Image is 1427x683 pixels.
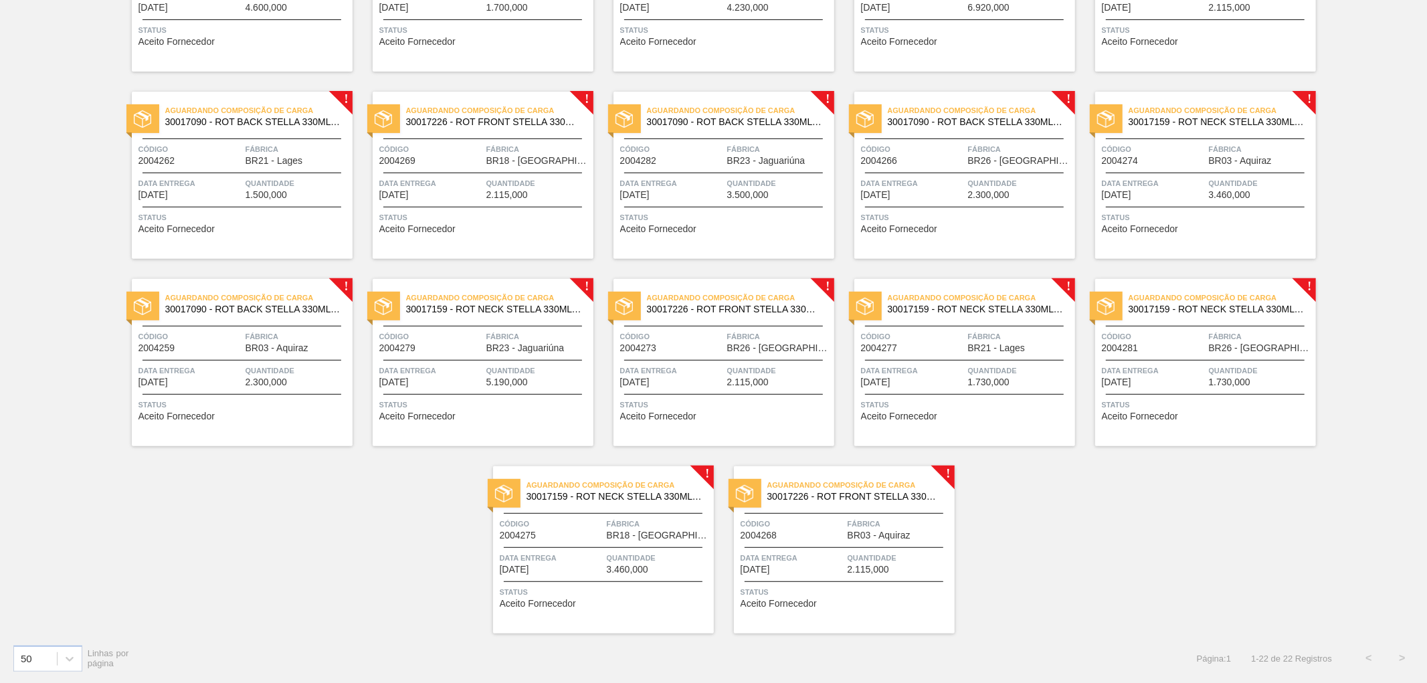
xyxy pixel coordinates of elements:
[741,599,817,609] span: Aceito Fornecedor
[861,343,898,353] span: 2004277
[138,3,168,13] span: 25/08/2025
[379,23,590,37] span: Status
[1209,364,1313,377] span: Quantidade
[1102,343,1139,353] span: 2004281
[246,156,303,166] span: BR21 - Lages
[138,23,349,37] span: Status
[1102,37,1178,47] span: Aceito Fornecedor
[861,23,1072,37] span: Status
[1102,23,1313,37] span: Status
[406,291,593,304] span: Aguardando Composição de Carga
[620,177,724,190] span: Data entrega
[165,291,353,304] span: Aguardando Composição de Carga
[1102,398,1313,411] span: Status
[473,466,714,633] a: !statusAguardando Composição de Carga30017159 - ROT NECK STELLA 330ML 429Código2004275FábricaBR18...
[134,298,151,315] img: status
[1352,642,1386,675] button: <
[1102,156,1139,166] span: 2004274
[620,156,657,166] span: 2004282
[620,411,696,421] span: Aceito Fornecedor
[379,177,483,190] span: Data entrega
[888,104,1075,117] span: Aguardando Composição de Carga
[138,343,175,353] span: 2004259
[406,304,583,314] span: 30017159 - ROT NECK STELLA 330ML 429
[741,517,844,530] span: Código
[968,330,1072,343] span: Fábrica
[856,298,874,315] img: status
[1209,177,1313,190] span: Quantidade
[379,211,590,224] span: Status
[620,330,724,343] span: Código
[138,190,168,200] span: 03/09/2025
[1102,377,1131,387] span: 20/09/2025
[834,92,1075,259] a: !statusAguardando Composição de Carga30017090 - ROT BACK STELLA 330ML 429Código2004266FábricaBR26...
[1102,190,1131,200] span: 11/09/2025
[741,585,951,599] span: Status
[246,142,349,156] span: Fábrica
[647,304,824,314] span: 30017226 - ROT FRONT STELLA 330ML PM20 429
[1102,224,1178,234] span: Aceito Fornecedor
[138,411,215,421] span: Aceito Fornecedor
[741,530,777,541] span: 2004268
[767,478,955,492] span: Aguardando Composição de Carga
[500,585,710,599] span: Status
[500,551,603,565] span: Data entrega
[741,565,770,575] span: 30/09/2025
[134,110,151,128] img: status
[486,142,590,156] span: Fábrica
[607,517,710,530] span: Fábrica
[379,37,456,47] span: Aceito Fornecedor
[888,304,1064,314] span: 30017159 - ROT NECK STELLA 330ML 429
[607,551,710,565] span: Quantidade
[968,142,1072,156] span: Fábrica
[1209,343,1313,353] span: BR26 - Uberlândia
[861,156,898,166] span: 2004266
[379,398,590,411] span: Status
[727,330,831,343] span: Fábrica
[379,142,483,156] span: Código
[848,517,951,530] span: Fábrica
[112,279,353,446] a: !statusAguardando Composição de Carga30017090 - ROT BACK STELLA 330ML 429Código2004259FábricaBR03...
[620,224,696,234] span: Aceito Fornecedor
[861,377,890,387] span: 17/09/2025
[834,279,1075,446] a: !statusAguardando Composição de Carga30017159 - ROT NECK STELLA 330ML 429Código2004277FábricaBR21...
[620,377,650,387] span: 17/09/2025
[486,177,590,190] span: Quantidade
[165,117,342,127] span: 30017090 - ROT BACK STELLA 330ML 429
[21,653,32,664] div: 50
[968,364,1072,377] span: Quantidade
[727,177,831,190] span: Quantidade
[767,492,944,502] span: 30017226 - ROT FRONT STELLA 330ML PM20 429
[861,224,937,234] span: Aceito Fornecedor
[486,330,590,343] span: Fábrica
[1097,298,1115,315] img: status
[246,343,308,353] span: BR03 - Aquiraz
[647,117,824,127] span: 30017090 - ROT BACK STELLA 330ML 429
[647,104,834,117] span: Aguardando Composição de Carga
[138,37,215,47] span: Aceito Fornecedor
[112,92,353,259] a: !statusAguardando Composição de Carga30017090 - ROT BACK STELLA 330ML 429Código2004262FábricaBR21...
[848,530,911,541] span: BR03 - Aquiraz
[246,190,287,200] span: 1.500,000
[620,211,831,224] span: Status
[500,530,537,541] span: 2004275
[406,117,583,127] span: 30017226 - ROT FRONT STELLA 330ML PM20 429
[1075,279,1316,446] a: !statusAguardando Composição de Carga30017159 - ROT NECK STELLA 330ML 429Código2004281FábricaBR26...
[861,211,1072,224] span: Status
[620,37,696,47] span: Aceito Fornecedor
[500,599,576,609] span: Aceito Fornecedor
[246,177,349,190] span: Quantidade
[486,3,528,13] span: 1.700,000
[727,190,769,200] span: 3.500,000
[138,377,168,387] span: 14/09/2025
[406,104,593,117] span: Aguardando Composição de Carga
[1102,177,1206,190] span: Data entrega
[379,224,456,234] span: Aceito Fornecedor
[246,364,349,377] span: Quantidade
[1386,642,1419,675] button: >
[848,565,889,575] span: 2.115,000
[379,330,483,343] span: Código
[714,466,955,633] a: !statusAguardando Composição de Carga30017226 - ROT FRONT STELLA 330ML PM20 429Código2004268Fábri...
[968,177,1072,190] span: Quantidade
[379,190,409,200] span: 04/09/2025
